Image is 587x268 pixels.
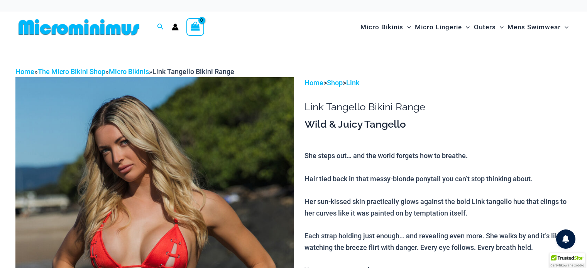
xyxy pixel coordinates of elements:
[172,24,179,30] a: Account icon link
[15,67,234,76] span: » » »
[109,67,149,76] a: Micro Bikinis
[506,15,570,39] a: Mens SwimwearMenu ToggleMenu Toggle
[413,15,472,39] a: Micro LingerieMenu ToggleMenu Toggle
[474,17,496,37] span: Outers
[360,17,403,37] span: Micro Bikinis
[304,77,572,89] p: > >
[152,67,234,76] span: Link Tangello Bikini Range
[15,19,142,36] img: MM SHOP LOGO FLAT
[304,118,572,131] h3: Wild & Juicy Tangello
[472,15,506,39] a: OutersMenu ToggleMenu Toggle
[403,17,411,37] span: Menu Toggle
[157,22,164,32] a: Search icon link
[346,79,359,87] a: Link
[15,67,34,76] a: Home
[496,17,504,37] span: Menu Toggle
[327,79,343,87] a: Shop
[357,14,572,40] nav: Site Navigation
[304,79,323,87] a: Home
[38,67,105,76] a: The Micro Bikini Shop
[304,101,572,113] h1: Link Tangello Bikini Range
[550,253,585,268] div: TrustedSite Certified
[359,15,413,39] a: Micro BikinisMenu ToggleMenu Toggle
[415,17,462,37] span: Micro Lingerie
[462,17,470,37] span: Menu Toggle
[561,17,568,37] span: Menu Toggle
[507,17,561,37] span: Mens Swimwear
[186,18,204,36] a: View Shopping Cart, empty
